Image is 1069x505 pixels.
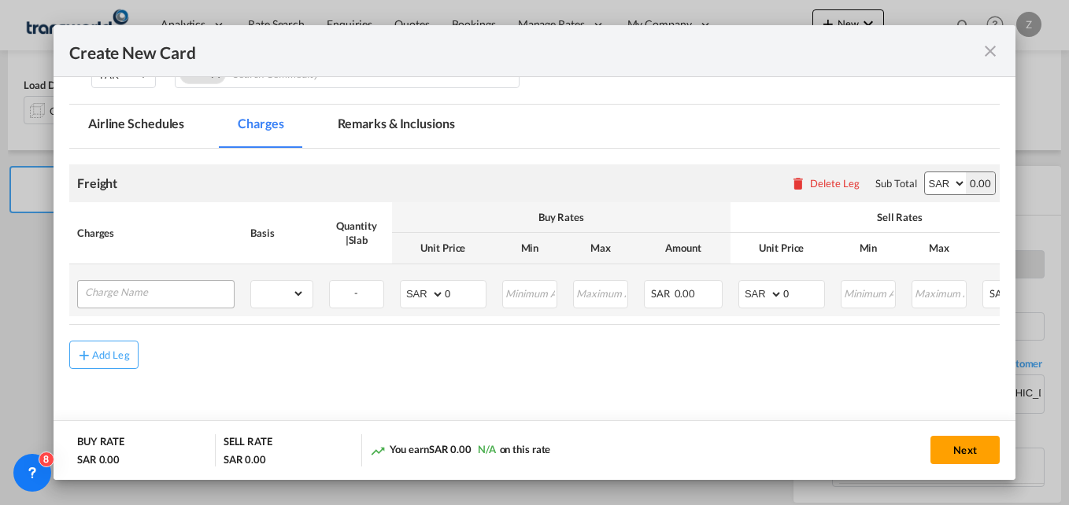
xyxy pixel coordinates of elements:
[913,281,966,304] input: Maximum Amount
[651,287,672,300] span: SAR
[875,176,916,190] div: Sub Total
[966,172,995,194] div: 0.00
[77,452,120,466] div: SAR 0.00
[989,287,1008,300] span: SAR
[636,233,731,264] th: Amount
[319,105,474,148] md-tab-item: Remarks & Inclusions
[790,177,860,190] button: Delete Leg
[69,105,490,148] md-pagination-wrapper: Use the left and right arrow keys to navigate between tabs
[975,233,1069,264] th: Amount
[224,434,272,452] div: SELL RATE
[76,347,92,363] md-icon: icon-plus md-link-fg s20
[731,233,833,264] th: Unit Price
[85,281,234,304] input: Charge Name
[904,233,975,264] th: Max
[783,281,824,304] input: 0
[92,350,130,359] div: Add Leg
[69,341,139,369] button: Add Leg
[69,41,981,61] div: Create New Card
[675,287,696,300] span: 0.00
[370,443,386,459] md-icon: icon-trending-up
[77,226,235,240] div: Charges
[565,233,636,264] th: Max
[738,210,1061,224] div: Sell Rates
[354,286,358,299] span: -
[842,281,895,304] input: Minimum Amount
[54,25,1015,480] md-dialog: Create New Card ...
[392,233,494,264] th: Unit Price
[429,443,472,455] span: SAR 0.00
[494,233,565,264] th: Min
[77,175,117,192] div: Freight
[478,443,496,455] span: N/A
[833,233,904,264] th: Min
[69,105,203,148] md-tab-item: Airline Schedules
[219,105,302,148] md-tab-item: Charges
[190,67,205,79] span: GC
[224,452,266,466] div: SAR 0.00
[981,42,1000,61] md-icon: icon-close fg-AAA8AD m-0 pointer
[400,210,723,224] div: Buy Rates
[370,442,551,459] div: You earn on this rate
[77,434,124,452] div: BUY RATE
[504,281,557,304] input: Minimum Amount
[202,65,225,81] button: Remove GC
[445,281,486,304] input: 0
[250,226,313,240] div: Basis
[790,175,806,191] md-icon: icon-delete
[930,436,1000,464] button: Next
[810,177,860,190] div: Delete Leg
[575,281,627,304] input: Maximum Amount
[329,219,384,247] div: Quantity | Slab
